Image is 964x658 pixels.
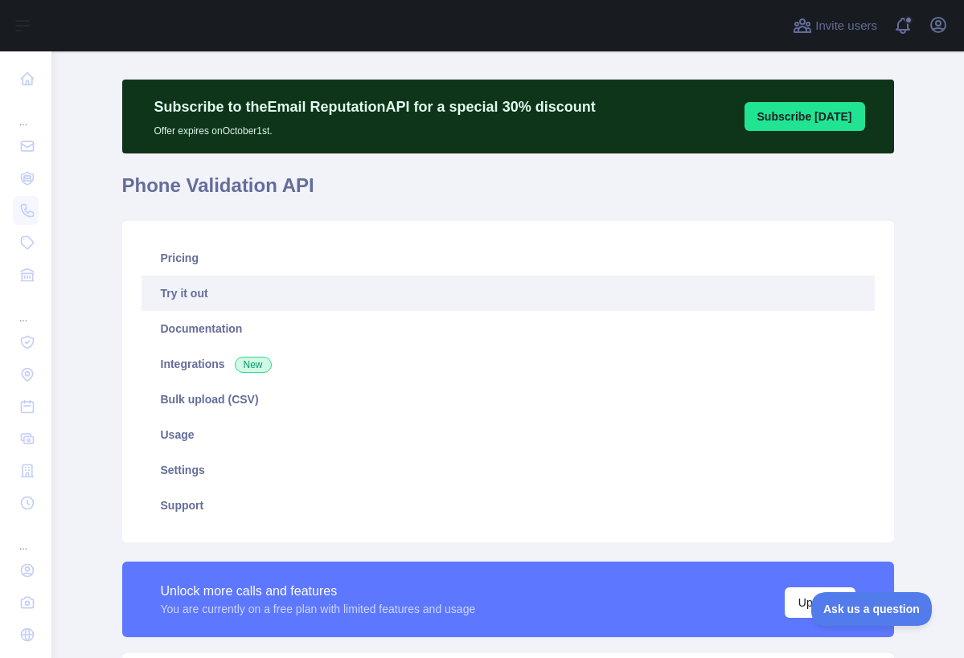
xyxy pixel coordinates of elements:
p: Subscribe to the Email Reputation API for a special 30 % discount [154,96,596,118]
a: Settings [142,452,875,488]
div: You are currently on a free plan with limited features and usage [161,601,476,617]
span: Invite users [815,17,877,35]
a: Integrations New [142,346,875,382]
a: Try it out [142,276,875,311]
button: Subscribe [DATE] [745,102,865,131]
button: Upgrade [785,587,855,618]
button: Invite users [790,13,880,39]
div: ... [13,96,39,129]
div: Unlock more calls and features [161,582,476,601]
div: ... [13,292,39,325]
a: Documentation [142,311,875,346]
a: Support [142,488,875,523]
a: Bulk upload (CSV) [142,382,875,417]
div: ... [13,521,39,553]
span: New [235,357,272,373]
a: Pricing [142,240,875,276]
p: Offer expires on October 1st. [154,118,596,137]
a: Usage [142,417,875,452]
h1: Phone Validation API [122,173,894,211]
iframe: Toggle Customer Support [811,592,932,626]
